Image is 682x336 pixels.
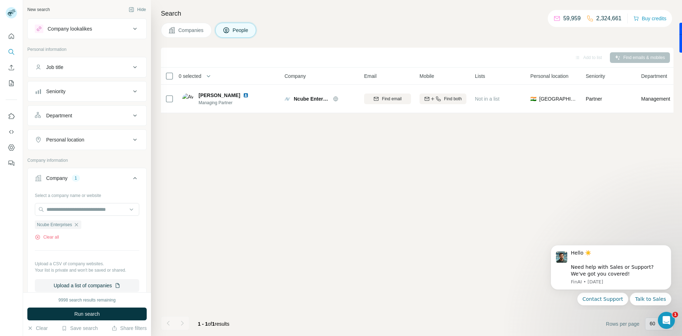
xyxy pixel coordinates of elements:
[61,325,98,332] button: Save search
[6,141,17,154] button: Dashboard
[28,83,146,100] button: Seniority
[444,96,462,102] span: Find both
[72,175,80,181] div: 1
[530,95,536,102] span: 🇮🇳
[37,222,72,228] span: Ncube Enterprises
[6,110,17,123] button: Use Surfe on LinkedIn
[212,321,215,327] span: 1
[35,190,139,199] div: Select a company name or website
[6,46,17,58] button: Search
[28,59,146,76] button: Job title
[182,93,194,105] img: Avatar
[382,96,401,102] span: Find email
[199,92,240,98] span: [PERSON_NAME]
[586,73,605,80] span: Seniority
[74,310,100,318] span: Run search
[46,136,84,143] div: Personal location
[198,321,208,327] span: 1 - 1
[35,267,139,273] p: Your list is private and won't be saved or shared.
[539,95,577,102] span: [GEOGRAPHIC_DATA]
[243,92,249,98] img: LinkedIn logo
[6,77,17,90] button: My lists
[124,4,151,15] button: Hide
[46,64,63,71] div: Job title
[540,239,682,310] iframe: Intercom notifications message
[6,30,17,43] button: Quick start
[46,175,67,182] div: Company
[27,325,48,332] button: Clear
[364,73,377,80] span: Email
[285,96,290,102] img: Logo of Ncube Enterprises
[285,73,306,80] span: Company
[28,170,146,190] button: Company1
[27,6,50,13] div: New search
[530,73,568,80] span: Personal location
[641,95,670,102] span: Management
[672,312,678,318] span: 1
[6,157,17,170] button: Feedback
[208,321,212,327] span: of
[658,312,675,329] iframe: Intercom live chat
[233,27,249,34] span: People
[46,112,72,119] div: Department
[48,25,92,32] div: Company lookalikes
[35,279,139,292] button: Upload a list of companies
[35,234,59,240] button: Clear all
[28,107,146,124] button: Department
[161,9,673,18] h4: Search
[27,157,147,164] p: Company information
[199,100,251,106] span: Managing Partner
[6,126,17,138] button: Use Surfe API
[28,20,146,37] button: Company lookalikes
[563,14,581,23] p: 59,959
[46,88,65,95] div: Seniority
[420,94,466,104] button: Find both
[650,320,655,327] p: 60
[596,14,622,23] p: 2,324,661
[35,261,139,267] p: Upload a CSV of company websites.
[641,73,667,80] span: Department
[420,73,434,80] span: Mobile
[27,308,147,320] button: Run search
[364,94,411,104] button: Find email
[59,297,116,303] div: 9998 search results remaining
[475,96,499,102] span: Not in a list
[606,320,639,327] span: Rows per page
[6,61,17,74] button: Enrich CSV
[633,14,666,23] button: Buy credits
[475,73,485,80] span: Lists
[112,325,147,332] button: Share filters
[586,96,602,102] span: Partner
[198,321,229,327] span: results
[28,131,146,148] button: Personal location
[27,46,147,53] p: Personal information
[294,95,329,102] span: Ncube Enterprises
[178,27,204,34] span: Companies
[179,73,201,80] span: 0 selected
